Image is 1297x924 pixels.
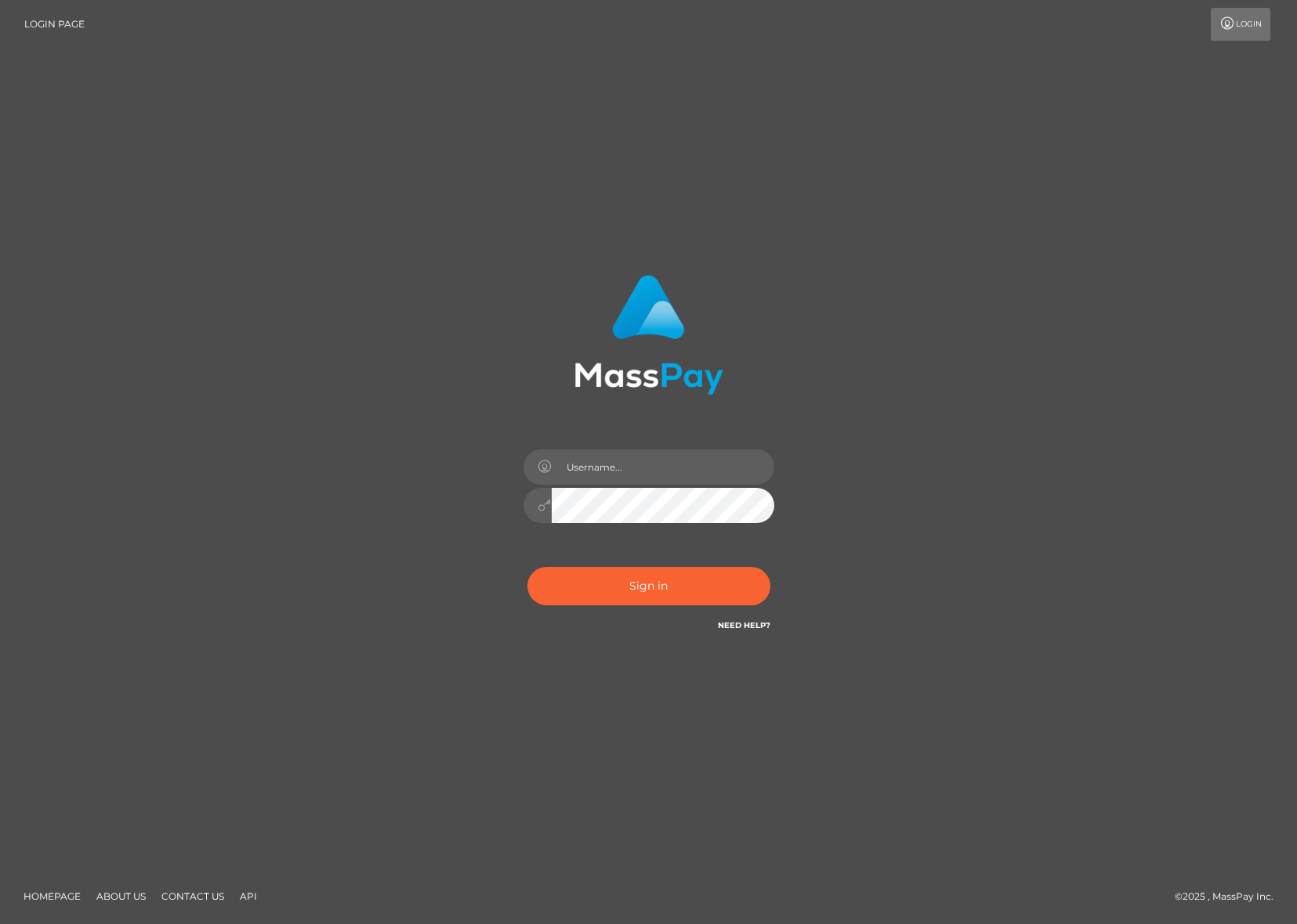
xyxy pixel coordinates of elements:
a: About Us [90,884,152,908]
a: Homepage [17,884,87,908]
a: Login [1211,8,1270,41]
img: MassPay Login [574,275,723,395]
input: Username... [552,449,774,485]
a: Login Page [24,8,85,41]
button: Sign in [527,567,770,605]
a: Need Help? [718,620,770,630]
div: © 2025 , MassPay Inc. [1175,888,1285,905]
a: API [234,884,263,908]
a: Contact Us [155,884,230,908]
